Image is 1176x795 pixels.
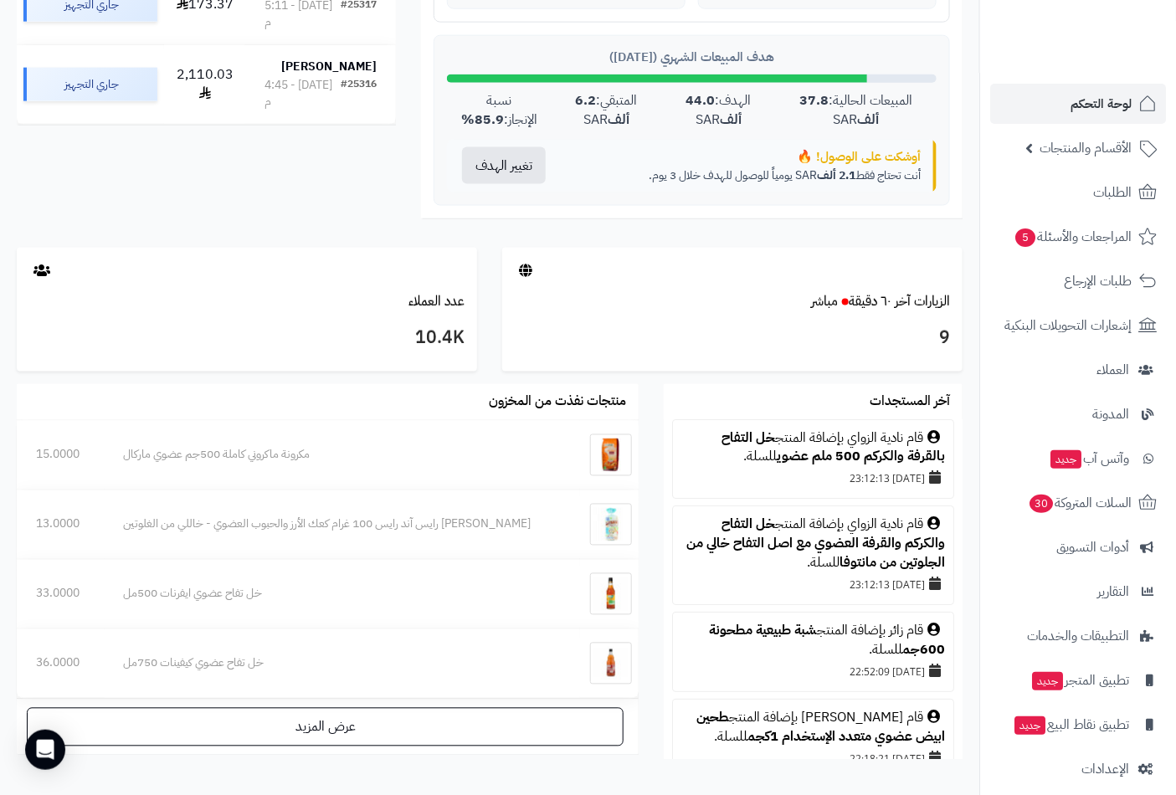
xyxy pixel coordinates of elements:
[775,91,937,130] div: المبيعات الحالية: SAR
[36,516,85,533] div: 13.0000
[1062,35,1160,70] img: logo-2.png
[447,49,937,66] div: هدف المبيعات الشهري ([DATE])
[1096,358,1129,382] span: العملاء
[990,305,1166,346] a: إشعارات التحويلات البنكية
[817,167,855,184] strong: 2.1 ألف
[1014,225,1132,249] span: المراجعات والأسئلة
[36,655,85,672] div: 36.0000
[1004,314,1132,337] span: إشعارات التحويلات البنكية
[681,515,945,573] div: قام نادية الزواي بإضافة المنتج للسلة.
[696,708,945,747] a: طحين ابيض عضوي متعدد الإستخدام 1كجم
[990,172,1166,213] a: الطلبات
[515,324,950,352] h3: 9
[990,217,1166,257] a: المراجعات والأسئلة5
[124,655,561,672] div: خل تفاح عضوي كيفينات 750مل
[590,643,632,685] img: خل تفاح عضوي كيفينات 750مل
[811,291,838,311] small: مباشر
[590,434,632,476] img: مكرونة ماكروني كاملة 500جم عضوي ماركال
[990,483,1166,523] a: السلات المتروكة30
[462,147,546,184] button: تغيير الهدف
[164,45,245,124] td: 2,110.03
[990,616,1166,656] a: التطبيقات والخدمات
[281,58,377,75] strong: [PERSON_NAME]
[661,91,775,130] div: الهدف: SAR
[573,167,921,184] p: أنت تحتاج فقط SAR يومياً للوصول للهدف خلال 3 يوم.
[29,324,465,352] h3: 10.4K
[681,573,945,597] div: [DATE] 23:12:13
[681,747,945,771] div: [DATE] 22:18:21
[1093,181,1132,204] span: الطلبات
[990,527,1166,567] a: أدوات التسويق
[1050,450,1081,469] span: جديد
[1081,757,1129,781] span: الإعدادات
[36,447,85,464] div: 15.0000
[686,90,742,130] strong: 44.0 ألف
[681,709,945,747] div: قام [PERSON_NAME] بإضافة المنتج للسلة.
[1092,403,1129,426] span: المدونة
[681,429,945,468] div: قام نادية الزواي بإضافة المنتج للسلة.
[408,291,465,311] a: عدد العملاء
[990,660,1166,700] a: تطبيق المتجرجديد
[341,77,377,110] div: #25316
[27,708,624,746] a: عرض المزيد
[25,730,65,770] div: Open Intercom Messenger
[590,573,632,615] img: خل تفاح عضوي ايفرنات 500مل
[1015,228,1036,248] span: 5
[1028,491,1132,515] span: السلات المتروكة
[489,395,626,410] h3: منتجات نفذت من المخزون
[990,439,1166,479] a: وآتس آبجديد
[990,705,1166,745] a: تطبيق نقاط البيعجديد
[36,586,85,603] div: 33.0000
[1049,447,1129,470] span: وآتس آب
[551,91,661,130] div: المتبقي: SAR
[990,261,1166,301] a: طلبات الإرجاع
[124,586,561,603] div: خل تفاح عضوي ايفرنات 500مل
[264,77,341,110] div: [DATE] - 4:45 م
[23,68,157,101] div: جاري التجهيز
[709,621,945,660] a: شبة طبيعية مطحونة 600جم
[1027,624,1129,648] span: التطبيقات والخدمات
[681,467,945,490] div: [DATE] 23:12:13
[461,110,504,130] strong: 85.9%
[575,90,629,130] strong: 6.2 ألف
[1030,669,1129,692] span: تطبيق المتجر
[1040,136,1132,160] span: الأقسام والمنتجات
[681,622,945,660] div: قام زائر بإضافة المنتج للسلة.
[990,84,1166,124] a: لوحة التحكم
[686,515,945,573] a: خل التفاح والكركم والقرفة العضوي مع اصل التفاح خالي من الجلوتين من مانتوفا
[590,504,632,546] img: بروبايوس رايس آند رايس 100 غرام كعك الأرز والحبوب العضوي - خاللي من الغلوتين
[1071,92,1132,115] span: لوحة التحكم
[1097,580,1129,603] span: التقارير
[447,91,551,130] div: نسبة الإنجاز:
[799,90,879,130] strong: 37.8 ألف
[990,749,1166,789] a: الإعدادات
[1056,536,1129,559] span: أدوات التسويق
[990,394,1166,434] a: المدونة
[1032,672,1063,690] span: جديد
[681,660,945,684] div: [DATE] 22:52:09
[124,516,561,533] div: [PERSON_NAME] رايس آند رايس 100 غرام كعك الأرز والحبوب العضوي - خاللي من الغلوتين
[1029,495,1053,514] span: 30
[722,428,945,468] a: خل التفاح بالقرفة والكركم 500 ملم عضوي
[1064,269,1132,293] span: طلبات الإرجاع
[573,148,921,166] div: أوشكت على الوصول! 🔥
[811,291,950,311] a: الزيارات آخر ٦٠ دقيقةمباشر
[1014,716,1045,735] span: جديد
[870,395,950,410] h3: آخر المستجدات
[990,350,1166,390] a: العملاء
[124,447,561,464] div: مكرونة ماكروني كاملة 500جم عضوي ماركال
[990,572,1166,612] a: التقارير
[1013,713,1129,736] span: تطبيق نقاط البيع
